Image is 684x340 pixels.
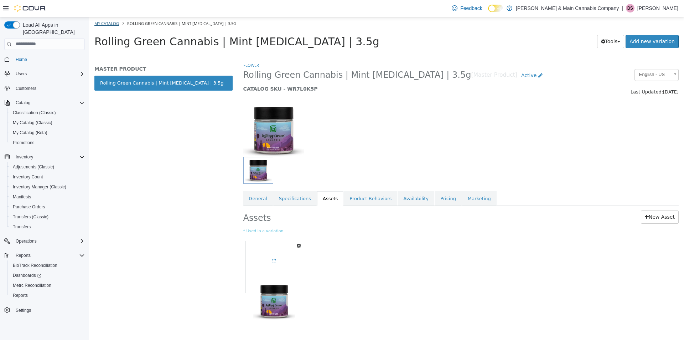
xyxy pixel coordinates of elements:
[10,271,44,280] a: Dashboards
[5,59,144,73] a: Rolling Green Cannabis | Mint [MEDICAL_DATA] | 3.5g
[1,250,88,260] button: Reports
[382,55,428,61] small: [Master Product]
[346,174,373,189] a: Pricing
[10,261,85,270] span: BioTrack Reconciliation
[13,293,28,298] span: Reports
[13,55,30,64] a: Home
[432,55,447,61] span: Active
[508,18,535,31] button: Tools
[13,153,85,161] span: Inventory
[13,98,85,107] span: Catalog
[164,265,206,303] img: rolling green purple jar asset .png
[10,213,85,221] span: Transfers (Classic)
[627,4,633,12] span: BS
[7,280,88,290] button: Metrc Reconciliation
[4,51,85,334] nav: Complex example
[10,193,34,201] a: Manifests
[10,138,37,147] a: Promotions
[7,108,88,118] button: Classification (Classic)
[16,154,33,160] span: Inventory
[7,118,88,128] button: My Catalog (Classic)
[10,108,59,117] a: Classification (Classic)
[156,224,214,276] a: rolling green purple jar asset .png
[574,72,590,77] span: [DATE]
[255,174,308,189] a: Product Behaviors
[20,21,85,36] span: Load All Apps in [GEOGRAPHIC_DATA]
[7,172,88,182] button: Inventory Count
[637,4,678,12] p: [PERSON_NAME]
[5,18,290,31] span: Rolling Green Cannabis | Mint [MEDICAL_DATA] | 3.5g
[7,260,88,270] button: BioTrack Reconciliation
[460,5,482,12] span: Feedback
[13,184,66,190] span: Inventory Manager (Classic)
[10,173,46,181] a: Inventory Count
[10,183,85,191] span: Inventory Manager (Classic)
[7,162,88,172] button: Adjustments (Classic)
[10,118,55,127] a: My Catalog (Classic)
[5,4,30,9] a: My Catalog
[16,57,27,62] span: Home
[7,290,88,300] button: Reports
[13,120,52,126] span: My Catalog (Classic)
[10,213,51,221] a: Transfers (Classic)
[10,223,85,231] span: Transfers
[10,108,85,117] span: Classification (Classic)
[16,253,31,258] span: Reports
[7,128,88,138] button: My Catalog (Beta)
[13,70,85,78] span: Users
[10,183,69,191] a: Inventory Manager (Classic)
[16,86,36,91] span: Customers
[13,153,36,161] button: Inventory
[13,237,40,245] button: Operations
[1,236,88,246] button: Operations
[10,271,85,280] span: Dashboards
[1,152,88,162] button: Inventory
[16,238,37,244] span: Operations
[537,18,590,31] a: Add new variation
[13,84,85,93] span: Customers
[13,306,34,315] a: Settings
[7,138,88,148] button: Promotions
[13,273,41,278] span: Dashboards
[154,52,382,64] span: Rolling Green Cannabis | Mint [MEDICAL_DATA] | 3.5g
[13,283,51,288] span: Metrc Reconciliation
[10,291,85,300] span: Reports
[488,5,503,12] input: Dark Mode
[154,193,327,207] h2: Assets
[10,281,54,290] a: Metrc Reconciliation
[373,174,408,189] a: Marketing
[1,69,88,79] button: Users
[13,55,85,64] span: Home
[10,163,85,171] span: Adjustments (Classic)
[13,70,30,78] button: Users
[13,224,31,230] span: Transfers
[1,83,88,93] button: Customers
[10,223,33,231] a: Transfers
[13,204,45,210] span: Purchase Orders
[1,54,88,65] button: Home
[10,128,50,137] a: My Catalog (Beta)
[516,4,619,12] p: [PERSON_NAME] & Main Cannabis Company
[5,49,144,55] h5: MASTER PRODUCT
[552,193,590,207] a: New Asset
[428,52,457,65] a: Active
[10,173,85,181] span: Inventory Count
[13,305,85,314] span: Settings
[7,212,88,222] button: Transfers (Classic)
[7,202,88,212] button: Purchase Orders
[622,4,623,12] p: |
[13,194,31,200] span: Manifests
[546,52,580,63] span: English - US
[16,308,31,313] span: Settings
[13,140,35,146] span: Promotions
[7,192,88,202] button: Manifests
[13,214,48,220] span: Transfers (Classic)
[10,203,48,211] a: Purchase Orders
[154,86,215,140] img: 150
[10,163,57,171] a: Adjustments (Classic)
[13,110,56,116] span: Classification (Classic)
[10,291,31,300] a: Reports
[10,281,85,290] span: Metrc Reconciliation
[449,1,485,15] a: Feedback
[10,128,85,137] span: My Catalog (Beta)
